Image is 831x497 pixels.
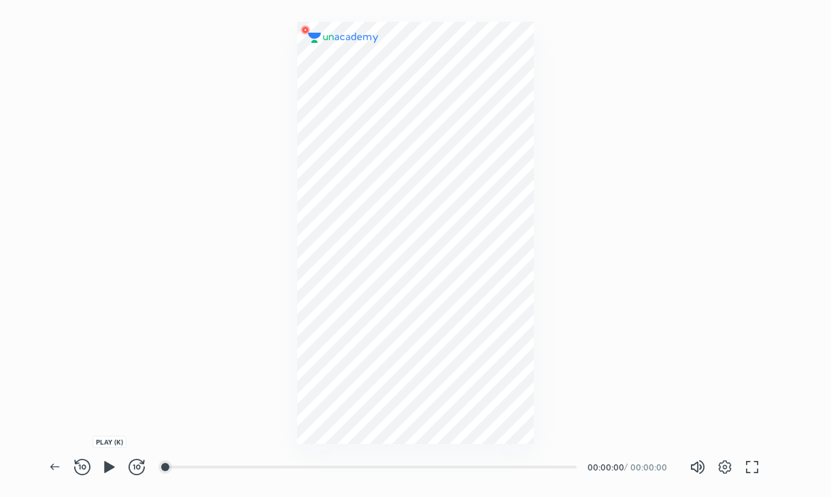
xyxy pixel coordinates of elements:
[297,22,313,38] img: wMgqJGBwKWe8AAAAABJRU5ErkJggg==
[92,436,126,448] div: PLAY (K)
[588,463,622,471] div: 00:00:00
[308,33,379,43] img: logo.2a7e12a2.svg
[624,463,628,471] div: /
[630,463,668,471] div: 00:00:00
